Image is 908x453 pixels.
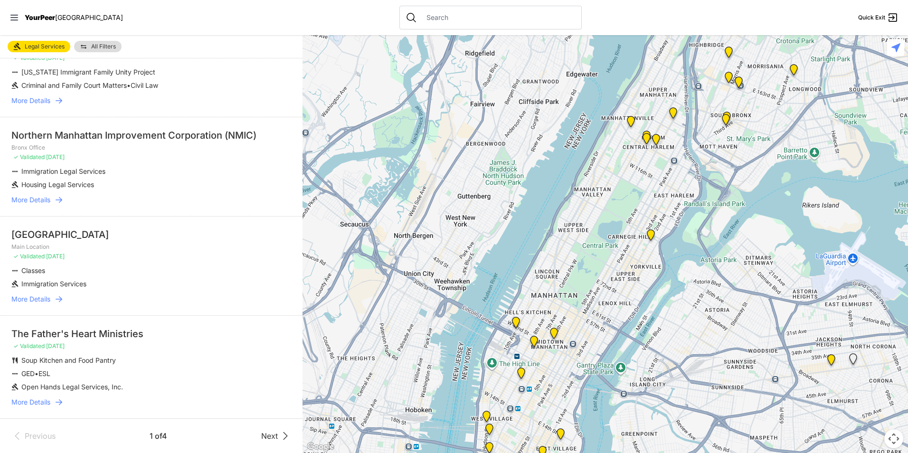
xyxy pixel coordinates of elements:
a: More Details [11,96,291,105]
span: Soup Kitchen and Food Pantry [21,356,116,364]
div: Main Location [720,114,732,129]
div: Main NYC Office, Harlem [650,134,662,149]
div: Teen Health Center [645,229,657,245]
span: • [35,369,38,377]
div: New York [510,317,522,332]
a: Next [261,430,291,442]
span: Immigration Services [21,280,86,288]
div: Uptown/Harlem DYCD Youth Drop-in Center [641,131,653,146]
a: Quick Exit [858,12,899,23]
span: YourPeer [25,13,55,21]
span: [US_STATE] Immigrant Family Unity Project [21,68,155,76]
div: The Father's Heart Ministries [11,327,291,340]
span: ✓ Validated [13,342,45,349]
p: Main Location [11,243,291,251]
div: Northern Manhattan Improvement Corporation (NMIC) [11,129,291,142]
span: Civil Law [131,81,158,89]
div: Bronx Housing Court [723,47,735,62]
span: Immigration Legal Services [21,167,105,175]
div: [GEOGRAPHIC_DATA] [11,228,291,241]
div: Harlem Community Law Office [641,133,653,148]
a: YourPeer[GEOGRAPHIC_DATA] [25,15,123,20]
span: [DATE] [46,253,65,260]
input: Search [421,13,576,22]
span: [DATE] [46,342,65,349]
span: GED [21,369,35,377]
span: ✓ Validated [13,153,45,160]
a: More Details [11,397,291,407]
a: Open this area in Google Maps (opens a new window) [305,441,336,453]
p: Bronx Office [11,144,291,151]
span: Legal Services [25,43,65,50]
span: More Details [11,294,50,304]
span: Classes [21,266,45,274]
span: • [127,81,131,89]
a: More Details [11,294,291,304]
span: Open Hands Legal Services, Inc. [21,383,123,391]
span: Previous [25,430,56,442]
span: of [155,431,162,441]
span: ✓ Validated [13,253,45,260]
a: More Details [11,195,291,205]
span: 1 [150,431,155,441]
span: Quick Exit [858,14,885,21]
span: More Details [11,195,50,205]
a: Legal Services [8,41,70,52]
span: Criminal and Family Court Matters [21,81,127,89]
div: Jackson Heights [825,354,837,369]
span: Next [261,430,278,442]
span: More Details [11,96,50,105]
span: Housing Legal Services [21,180,94,189]
div: Bronx Neighborhood Office [723,72,735,87]
a: All Filters [74,41,122,52]
img: Google [305,441,336,453]
button: Map camera controls [884,429,903,448]
span: All Filters [91,44,116,49]
div: Art and Acceptance LGBTQIA2S+ Program [481,411,492,426]
div: Jackson Heights, Queens [847,353,859,368]
span: 4 [162,431,167,441]
div: City Relief, Salvation Army Building [667,107,679,123]
span: More Details [11,397,50,407]
span: [DATE] [46,153,65,160]
span: [GEOGRAPHIC_DATA] [55,13,123,21]
span: ESL [38,369,50,377]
